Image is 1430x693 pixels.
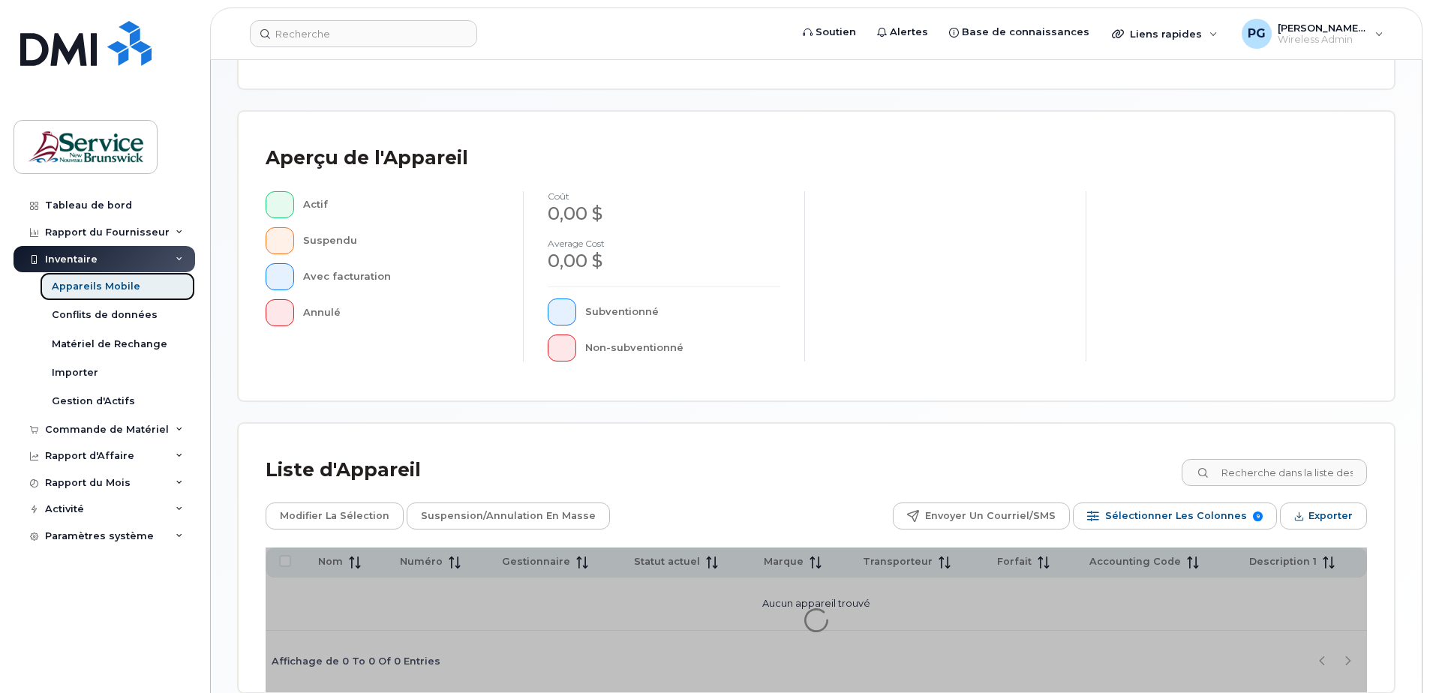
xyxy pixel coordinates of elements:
span: PG [1248,25,1266,43]
span: Exporter [1308,505,1353,527]
input: Recherche [250,20,477,47]
span: 9 [1253,511,1263,521]
span: Base de connaissances [962,25,1089,40]
span: Sélectionner les colonnes [1105,505,1247,527]
span: Suspension/Annulation en masse [421,505,596,527]
div: Avec facturation [303,263,500,290]
div: 0,00 $ [548,201,780,226]
h4: Average cost [548,238,780,248]
input: Recherche dans la liste des appareils ... [1182,459,1367,486]
div: Aperçu de l'Appareil [266,139,468,178]
span: Liens rapides [1130,28,1202,40]
button: Exporter [1280,502,1367,529]
div: Non-subventionné [585,334,781,361]
a: Alertes [867,17,939,47]
span: Alertes [890,25,928,40]
span: Wireless Admin [1278,34,1368,46]
button: Modifier la sélection [266,502,404,529]
div: Suspendu [303,227,500,254]
div: Subventionné [585,298,781,325]
button: Sélectionner les colonnes 9 [1073,502,1277,529]
div: 0,00 $ [548,248,780,274]
button: Envoyer un courriel/SMS [893,502,1070,529]
div: Liste d'Appareil [266,451,421,490]
a: Base de connaissances [939,17,1100,47]
div: Pelletier, Geneviève (DSF-NO) [1231,19,1394,49]
div: Liens rapides [1101,19,1228,49]
span: Soutien [816,25,856,40]
span: Modifier la sélection [280,505,389,527]
span: [PERSON_NAME] (DSF-NO) [1278,22,1368,34]
div: Annulé [303,299,500,326]
a: Soutien [792,17,867,47]
button: Suspension/Annulation en masse [407,502,610,529]
div: Actif [303,191,500,218]
h4: coût [548,191,780,201]
span: Envoyer un courriel/SMS [925,505,1056,527]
